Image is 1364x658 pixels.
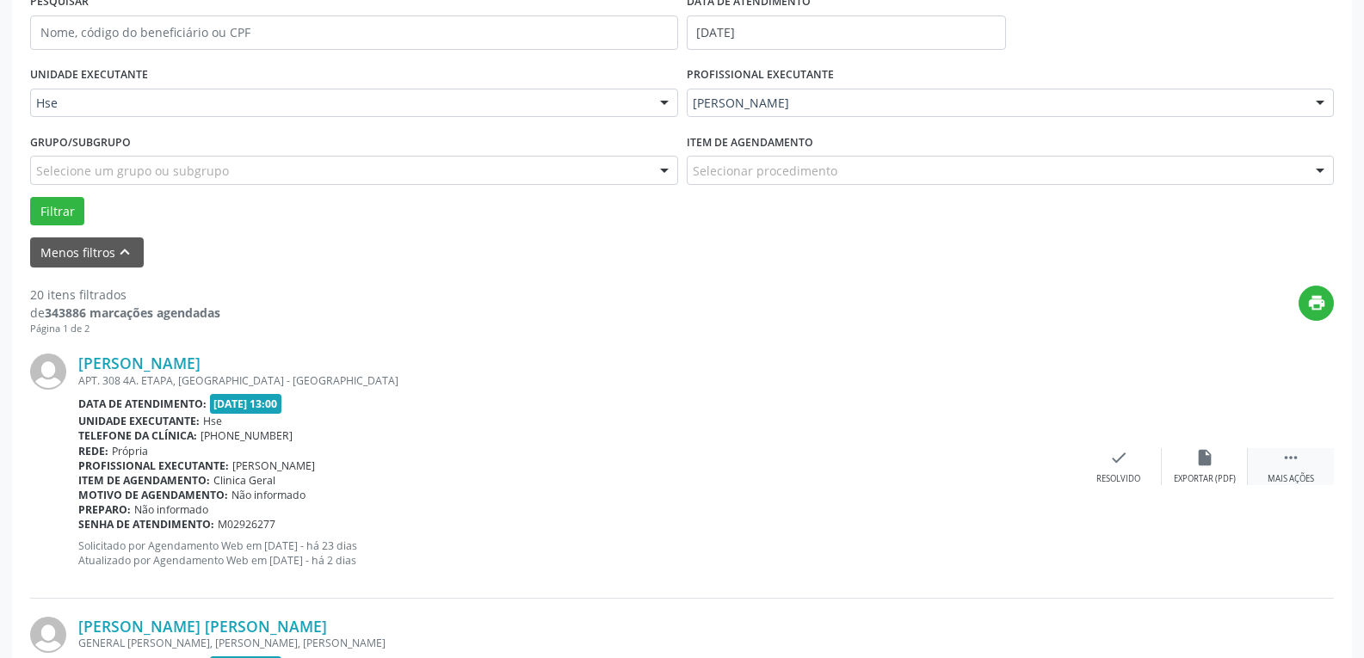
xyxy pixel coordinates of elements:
[36,95,643,112] span: Hse
[115,243,134,261] i: keyboard_arrow_up
[1174,473,1236,485] div: Exportar (PDF)
[231,488,306,502] span: Não informado
[36,162,229,180] span: Selecione um grupo ou subgrupo
[1268,473,1314,485] div: Mais ações
[687,15,1006,50] input: Selecione um intervalo
[78,444,108,458] b: Rede:
[1096,473,1140,485] div: Resolvido
[693,95,1299,112] span: [PERSON_NAME]
[78,397,207,411] b: Data de atendimento:
[78,428,197,443] b: Telefone da clínica:
[1109,448,1128,467] i: check
[1299,286,1334,321] button: print
[687,62,834,89] label: PROFISSIONAL EXECUTANTE
[1307,293,1326,312] i: print
[213,473,275,488] span: Clinica Geral
[78,502,131,517] b: Preparo:
[30,129,131,156] label: Grupo/Subgrupo
[203,414,222,428] span: Hse
[30,286,220,304] div: 20 itens filtrados
[134,502,208,517] span: Não informado
[30,617,66,653] img: img
[78,458,229,473] b: Profissional executante:
[30,62,148,89] label: UNIDADE EXECUTANTE
[693,162,837,180] span: Selecionar procedimento
[45,304,220,321] strong: 343886 marcações agendadas
[30,304,220,322] div: de
[78,473,210,488] b: Item de agendamento:
[30,15,678,50] input: Nome, código do beneficiário ou CPF
[30,237,144,268] button: Menos filtroskeyboard_arrow_up
[210,394,282,414] span: [DATE] 13:00
[201,428,293,443] span: [PHONE_NUMBER]
[1195,448,1214,467] i: insert_drive_file
[218,517,275,532] span: M02926277
[1281,448,1300,467] i: 
[30,354,66,390] img: img
[78,373,1076,388] div: APT. 308 4A. ETAPA, [GEOGRAPHIC_DATA] - [GEOGRAPHIC_DATA]
[78,617,327,636] a: [PERSON_NAME] [PERSON_NAME]
[78,414,200,428] b: Unidade executante:
[232,458,315,473] span: [PERSON_NAME]
[30,322,220,336] div: Página 1 de 2
[78,517,214,532] b: Senha de atendimento:
[78,538,1076,568] p: Solicitado por Agendamento Web em [DATE] - há 23 dias Atualizado por Agendamento Web em [DATE] - ...
[687,129,813,156] label: Item de agendamento
[112,444,148,458] span: Própria
[78,488,228,502] b: Motivo de agendamento:
[30,197,84,226] button: Filtrar
[78,636,1076,650] div: GENERAL [PERSON_NAME], [PERSON_NAME], [PERSON_NAME]
[78,354,201,372] a: [PERSON_NAME]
